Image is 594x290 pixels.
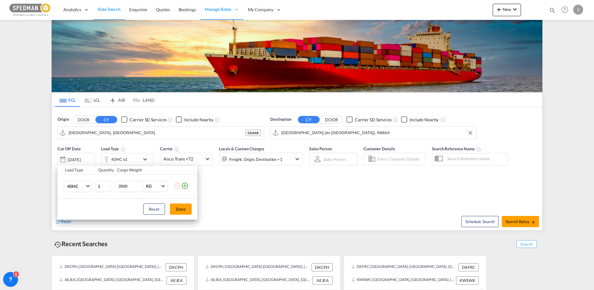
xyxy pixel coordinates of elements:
md-select: Choose: 40HC [64,181,92,192]
button: Done [170,203,192,215]
th: Quantity [94,166,114,175]
div: KG [146,184,152,189]
input: Enter Weight [118,181,143,192]
span: 40HC [67,183,85,189]
div: Cargo Weight [117,167,170,173]
th: Load Type [57,166,94,175]
md-icon: icon-minus-circle-outline [174,182,181,189]
md-icon: icon-plus-circle-outline [181,182,189,189]
input: Qty [95,181,111,192]
button: Reset [143,203,165,215]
